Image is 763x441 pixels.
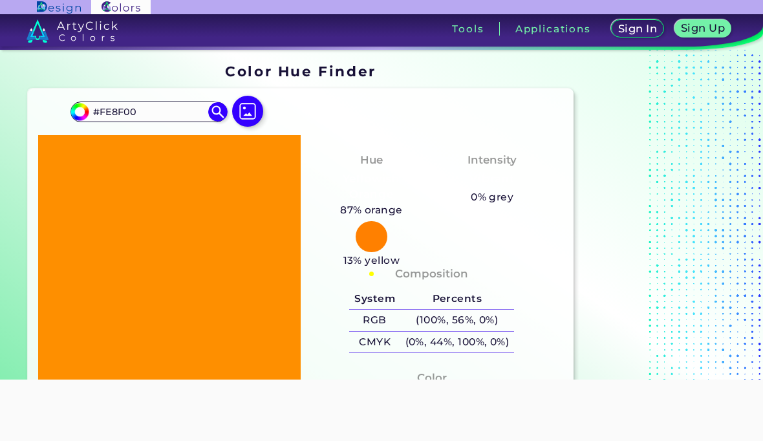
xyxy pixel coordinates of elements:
[610,19,665,38] a: Sign In
[232,96,263,127] img: icon picture
[27,19,118,43] img: logo_artyclick_colors_white.svg
[146,380,617,438] iframe: Advertisement
[395,264,468,283] h4: Composition
[349,310,400,331] h5: RGB
[360,151,383,169] h4: Hue
[89,103,209,121] input: type color..
[400,332,514,353] h5: (0%, 44%, 100%, 0%)
[225,61,376,81] h1: Color Hue Finder
[349,332,400,353] h5: CMYK
[680,23,726,34] h5: Sign Up
[208,102,228,122] img: icon search
[471,189,513,206] h5: 0% grey
[335,202,407,219] h5: 87% orange
[467,151,517,169] h4: Intensity
[464,171,521,187] h3: Vibrant
[318,171,424,202] h3: Yellowish Orange
[37,1,80,14] img: ArtyClick Design logo
[452,24,484,34] h3: Tools
[673,19,733,38] a: Sign Up
[400,310,514,331] h5: (100%, 56%, 0%)
[417,369,447,387] h4: Color
[400,288,514,310] h5: Percents
[618,23,658,34] h5: Sign In
[515,24,591,34] h3: Applications
[349,288,400,310] h5: System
